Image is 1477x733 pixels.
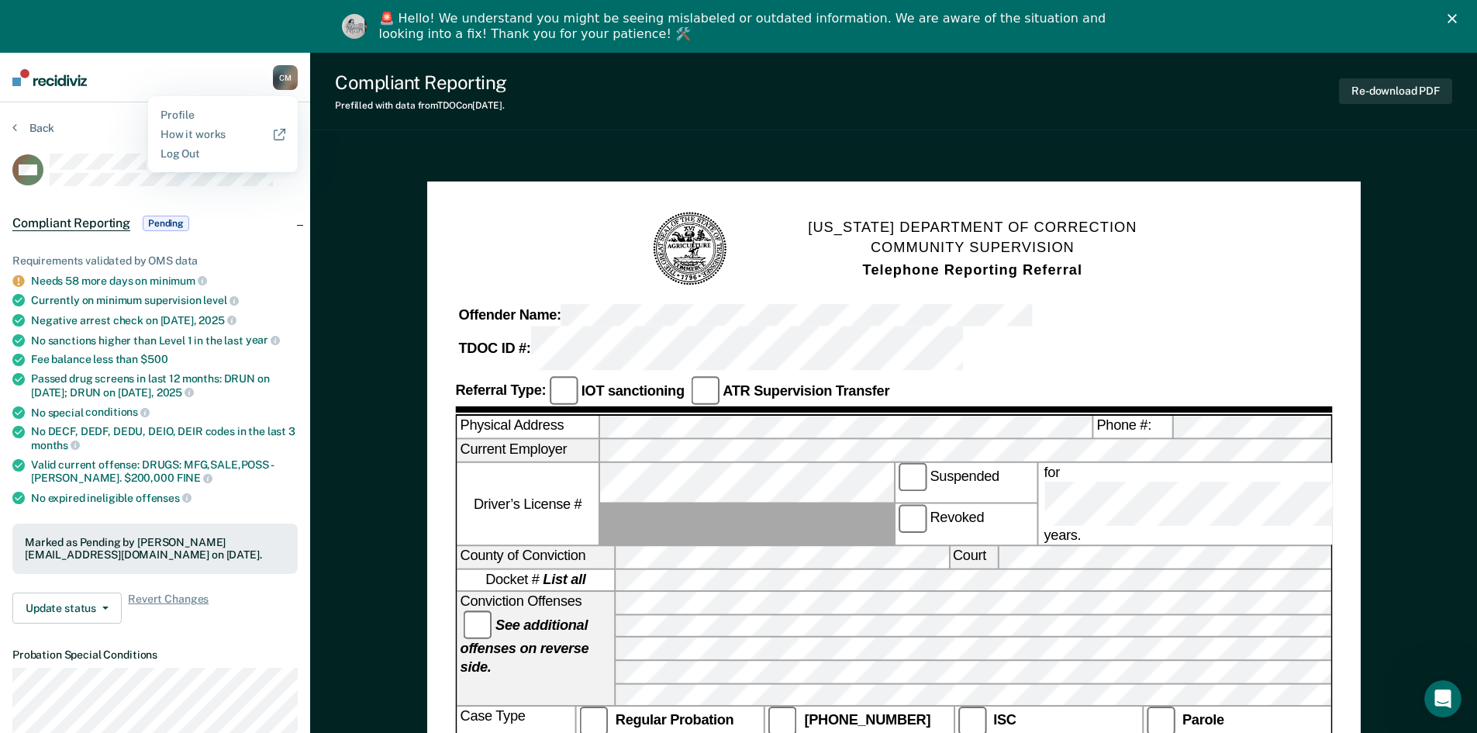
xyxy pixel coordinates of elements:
[273,65,298,90] div: C M
[335,71,507,94] div: Compliant Reporting
[31,372,298,399] div: Passed drug screens in last 12 months: DRUN on [DATE]; DRUN on [DATE],
[160,109,285,122] a: Profile
[1044,482,1475,526] input: for years.
[273,65,298,90] button: CM
[549,377,578,406] input: IOT sanctioning
[155,484,310,546] button: Messages
[198,314,236,327] span: 2025
[31,353,298,366] div: Fee balance less than
[60,523,95,534] span: Home
[31,110,279,163] p: Hi [PERSON_NAME] 👋
[457,417,598,438] label: Physical Address
[460,617,588,676] strong: See additional offenses on reverse side.
[651,210,729,289] img: TN Seal
[136,492,192,504] span: offenses
[31,293,298,307] div: Currently on minimum supervision
[581,382,684,398] strong: IOT sanctioning
[808,217,1137,281] h1: [US_STATE] DEPARTMENT OF CORRECTION COMMUNITY SUPERVISION
[862,261,1082,277] strong: Telephone Reporting Referral
[458,307,561,323] strong: Offender Name:
[690,377,719,406] input: ATR Supervision Transfer
[160,147,285,161] a: Log Out
[31,458,298,485] div: Valid current offense: DRUGS: MFG,SALE,POSS - [PERSON_NAME]. $200,000
[463,611,492,640] input: See additional offenses on reverse side.
[898,462,927,491] input: Suspended
[543,572,585,588] strong: List all
[804,712,930,728] strong: [PHONE_NUMBER]
[1093,417,1172,438] label: Phone #:
[31,334,298,347] div: No sanctions higher than Level 1 in the last
[31,439,80,451] span: months
[1339,78,1452,104] button: Re-download PDF
[85,406,149,418] span: conditions
[949,546,996,568] label: Court
[181,25,212,56] img: Profile image for Kim
[1448,14,1463,23] div: Close
[246,334,280,346] span: year
[895,504,1036,545] label: Revoked
[152,25,183,56] img: Profile image for Rajan
[455,382,546,398] strong: Referral Type:
[31,425,298,451] div: No DECF, DEDF, DEDU, DEIO, DEIR codes in the last 3
[615,712,733,728] strong: Regular Probation
[31,29,116,54] img: logo
[12,69,87,86] img: Recidiviz
[16,209,295,251] div: Send us a message
[211,25,242,56] div: Profile image for Krysty
[1424,680,1461,717] iframe: Intercom live chat
[31,406,298,420] div: No special
[993,712,1016,728] strong: ISC
[457,593,614,706] div: Conviction Offenses
[485,571,585,590] span: Docket #
[25,536,285,562] div: Marked as Pending by [PERSON_NAME][EMAIL_ADDRESS][DOMAIN_NAME] on [DATE].
[898,504,927,533] input: Revoked
[206,523,260,534] span: Messages
[723,382,889,398] strong: ATR Supervision Transfer
[143,216,189,231] span: Pending
[12,121,54,135] button: Back
[267,25,295,53] div: Close
[1182,712,1224,728] strong: Parole
[203,294,238,306] span: level
[12,254,298,268] div: Requirements validated by OMS data
[31,275,195,287] a: Needs 58 more days on minimum
[31,163,279,189] p: How can we help?
[458,341,530,356] strong: TDOC ID #:
[12,216,130,231] span: Compliant Reporting
[12,593,122,624] button: Update status
[895,462,1036,503] label: Suspended
[32,222,259,238] div: Send us a message
[160,128,285,141] a: How it works
[457,440,598,462] label: Current Employer
[379,11,1111,42] div: 🚨 Hello! We understand you might be seeing mislabeled or outdated information. We are aware of th...
[31,491,298,505] div: No expired ineligible
[335,100,507,111] div: Prefilled with data from TDOC on [DATE] .
[12,648,298,662] dt: Probation Special Conditions
[457,462,598,545] label: Driver’s License #
[140,353,167,365] span: $500
[342,14,367,39] img: Profile image for Kim
[128,593,209,624] span: Revert Changes
[31,313,298,327] div: Negative arrest check on [DATE],
[457,546,614,568] label: County of Conviction
[157,386,194,399] span: 2025
[177,472,212,484] span: FINE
